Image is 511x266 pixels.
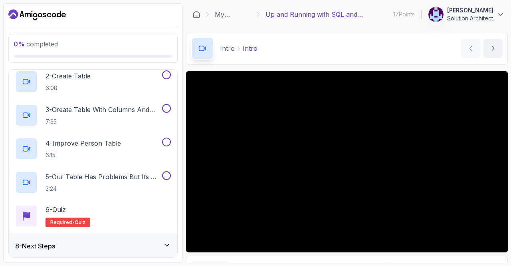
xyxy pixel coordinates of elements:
button: 4-Improve Person Table6:15 [15,138,171,160]
p: 17 Points [393,10,415,18]
p: 2:24 [46,185,160,193]
a: Dashboard [192,10,200,18]
iframe: 1 - Intro [186,71,508,252]
button: 8-Next Steps [9,233,177,259]
button: 5-Our Table Has Problems But Its Ok For Now2:24 [15,171,171,194]
p: 6:15 [46,151,121,159]
p: Intro [220,44,235,53]
span: Required- [50,219,75,226]
p: 2 - Create Table [46,71,91,81]
span: completed [14,40,58,48]
button: 6-QuizRequired-quiz [15,205,171,227]
p: [PERSON_NAME] [447,6,493,14]
p: 5 - Our Table Has Problems But Its Ok For Now [46,172,160,182]
p: Solution Architect [447,14,493,22]
p: Intro [243,44,257,53]
button: 2-Create Table6:08 [15,70,171,93]
span: 0 % [14,40,25,48]
p: 4 - Improve Person Table [46,138,121,148]
button: 3-Create Table With Columns And Datatypes7:35 [15,104,171,126]
p: Up and Running with SQL and Databases [265,10,390,19]
p: 7:35 [46,118,160,126]
p: 6:08 [46,84,91,92]
button: previous content [461,39,480,58]
h3: 8 - Next Steps [15,241,55,251]
a: My Courses [215,10,251,19]
p: 3 - Create Table With Columns And Datatypes [46,105,160,114]
img: user profile image [428,7,444,22]
button: next content [483,39,503,58]
p: 6 - Quiz [46,205,66,214]
button: user profile image[PERSON_NAME]Solution Architect [428,6,505,22]
a: Dashboard [8,8,66,21]
span: quiz [75,219,85,226]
